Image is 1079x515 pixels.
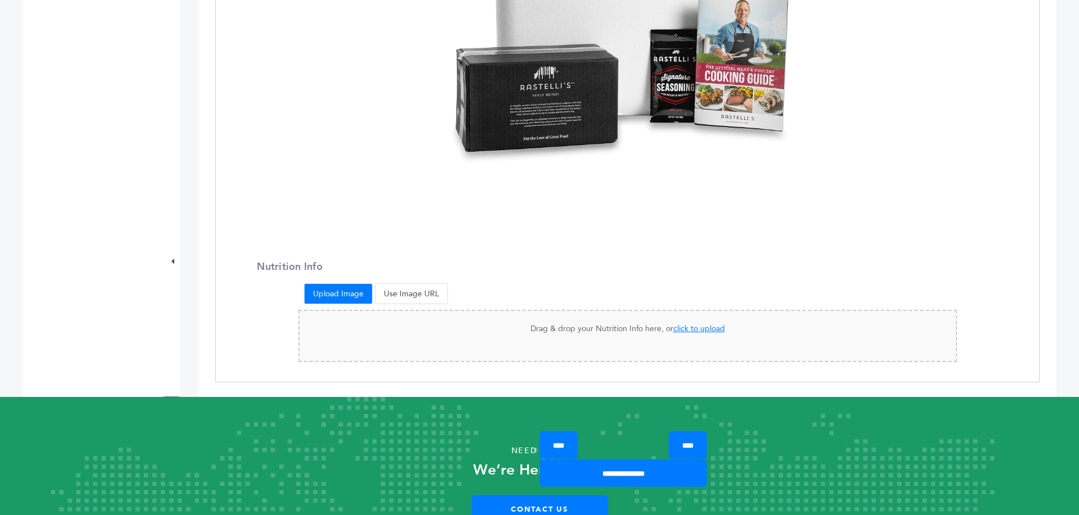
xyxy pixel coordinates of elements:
[473,460,606,480] strong: We’re Here for You
[673,323,725,334] span: click to upload
[311,322,945,336] p: Drag & drop your Nutrition Info here, or
[375,283,448,304] button: Use Image URL
[216,260,336,274] label: Nutrition Info
[304,283,373,304] button: Upload Image
[54,442,1025,459] p: Need Help?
